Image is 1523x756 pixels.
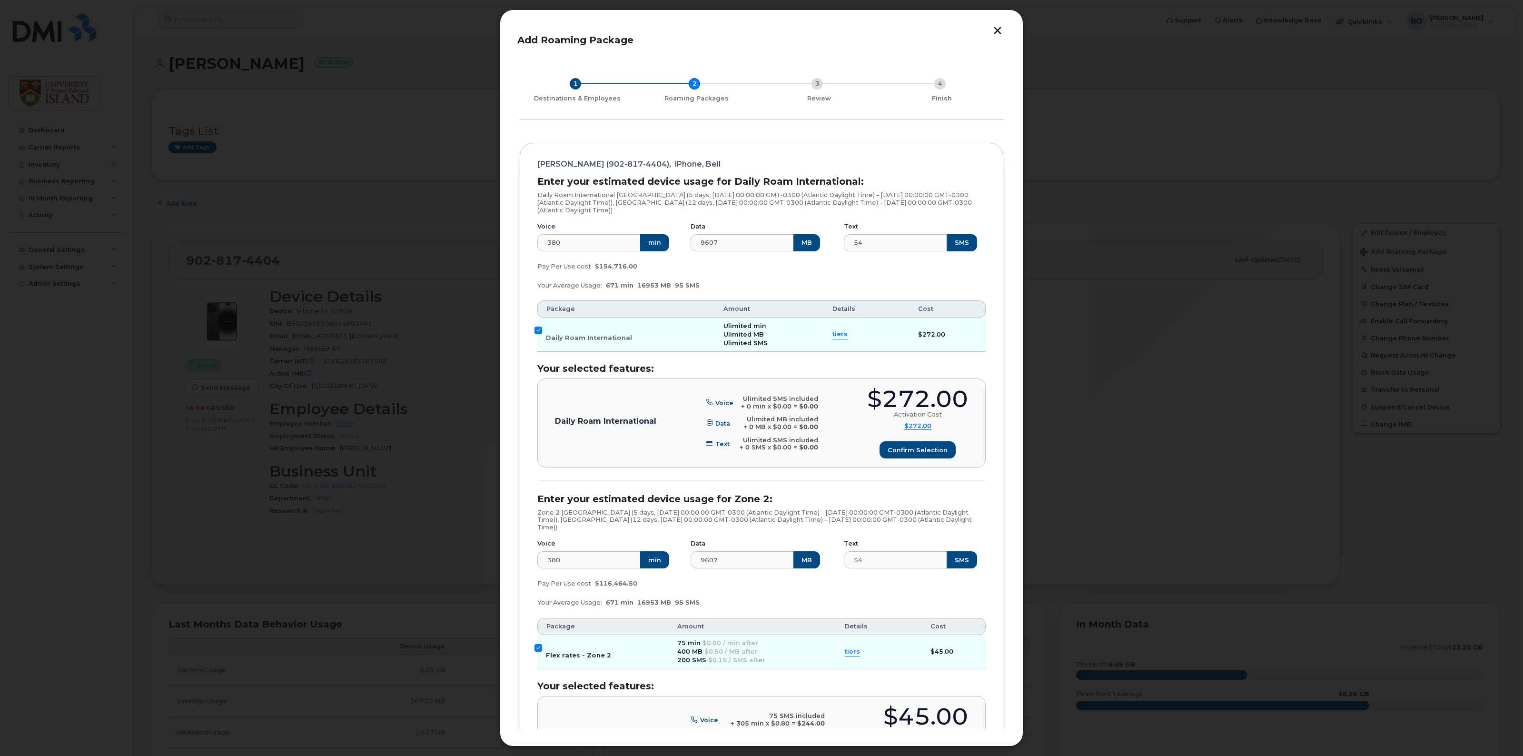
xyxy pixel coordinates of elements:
[797,720,825,727] b: $244.00
[595,263,637,270] span: $154,716.00
[947,234,977,251] button: SMS
[922,618,986,635] th: Cost
[793,234,820,251] button: MB
[546,652,611,659] span: Flex rates - Zone 2
[922,635,986,669] td: $45.00
[704,648,758,655] span: $0.50 / MB after
[691,223,705,230] label: Data
[824,300,910,318] th: Details
[606,599,633,606] span: 671 min
[595,580,637,587] span: $116,464.50
[743,423,771,430] span: + 0 MB x
[537,618,669,635] th: Package
[537,300,715,318] th: Package
[537,191,986,214] p: Daily Roam International [GEOGRAPHIC_DATA] (5 days, [DATE] 00:00:00 GMT-0300 (Atlantic Daylight T...
[836,618,922,635] th: Details
[723,339,768,347] span: Ulimited SMS
[537,509,986,531] p: Zone 2 [GEOGRAPHIC_DATA] (5 days, [DATE] 00:00:00 GMT-0300 (Atlantic Daylight Time) – [DATE] 00:0...
[675,599,700,606] span: 95 SMS
[524,95,631,102] div: Destinations & Employees
[537,540,555,547] label: Voice
[606,282,633,289] span: 671 min
[537,599,602,606] span: Your Average Usage:
[773,403,797,410] span: $0.00 =
[702,639,758,647] span: $0.80 / min after
[910,300,986,318] th: Cost
[677,648,702,655] span: 400 MB
[894,411,942,418] div: Activation Cost
[534,327,542,334] input: Daily Roam International
[537,160,671,168] span: [PERSON_NAME] (902-817-4404),
[883,705,968,728] div: $45.00
[537,282,602,289] span: Your Average Usage:
[715,440,730,448] span: Text
[715,399,733,406] span: Voice
[845,647,860,657] summary: tiers
[537,494,986,504] h3: Enter your estimated device usage for Zone 2:
[537,176,986,187] h3: Enter your estimated device usage for Daily Roam International:
[537,580,591,587] span: Pay Per Use cost
[867,388,968,411] div: $272.00
[793,551,820,568] button: MB
[534,644,542,652] input: Flex rates - Zone 2
[947,551,977,568] button: SMS
[740,444,771,451] span: + 0 SMS x
[884,95,999,102] div: Finish
[677,657,706,664] span: 200 SMS
[773,444,797,451] span: $0.00 =
[832,330,848,339] summary: tiers
[677,639,701,647] span: 75 min
[723,322,766,329] span: Ulimited min
[537,681,986,691] h3: Your selected features:
[723,331,764,338] span: Ulimited MB
[537,263,591,270] span: Pay Per Use cost
[771,720,795,727] span: $0.80 =
[799,444,818,451] b: $0.00
[546,334,632,341] span: Daily Roam International
[731,712,825,720] div: 75 SMS included
[773,423,797,430] span: $0.00 =
[910,318,986,352] td: $272.00
[691,540,705,547] label: Data
[715,419,730,427] span: Data
[844,540,858,547] label: Text
[880,441,956,458] button: Confirm selection
[743,416,818,423] div: Ulimited MB included
[844,223,858,230] label: Text
[640,234,669,251] button: min
[741,403,771,410] span: + 0 min x
[741,395,818,403] div: Ulimited SMS included
[761,95,877,102] div: Review
[637,599,671,606] span: 16953 MB
[675,160,721,168] span: iPhone, Bell
[708,657,765,664] span: $0.15 / SMS after
[675,282,700,289] span: 95 SMS
[934,78,946,90] div: 4
[799,403,818,410] b: $0.00
[637,282,671,289] span: 16953 MB
[715,300,824,318] th: Amount
[799,423,818,430] b: $0.00
[740,437,818,444] div: Ulimited SMS included
[555,418,656,425] p: Daily Roam International
[731,720,769,727] span: + 305 min x
[904,422,931,430] summary: $272.00
[669,618,836,635] th: Amount
[517,34,633,46] span: Add Roaming Package
[811,78,823,90] div: 3
[537,363,986,374] h3: Your selected features:
[902,728,950,736] div: Activation Cost
[888,446,948,455] span: Confirm selection
[700,716,718,724] span: Voice
[537,223,555,230] label: Voice
[570,78,581,90] div: 1
[640,551,669,568] button: min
